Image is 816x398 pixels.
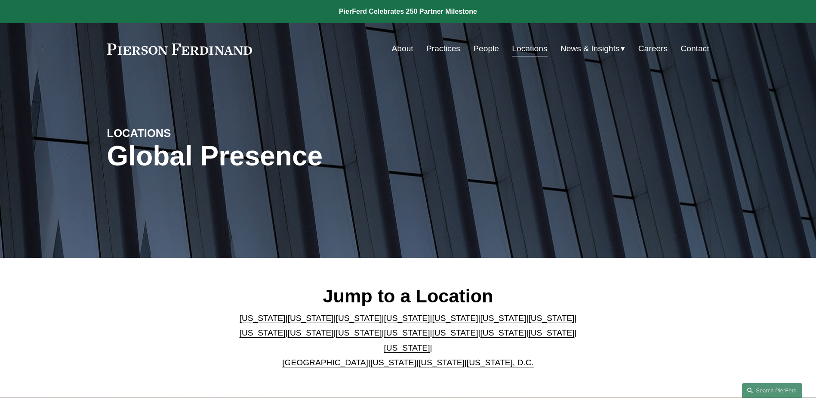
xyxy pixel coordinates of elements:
[336,314,382,323] a: [US_STATE]
[560,41,620,56] span: News & Insights
[528,314,574,323] a: [US_STATE]
[419,358,465,367] a: [US_STATE]
[638,40,668,57] a: Careers
[480,328,526,337] a: [US_STATE]
[742,383,802,398] a: Search this site
[512,40,547,57] a: Locations
[480,314,526,323] a: [US_STATE]
[432,328,478,337] a: [US_STATE]
[240,328,286,337] a: [US_STATE]
[288,314,334,323] a: [US_STATE]
[107,140,508,172] h1: Global Presence
[681,40,709,57] a: Contact
[370,358,416,367] a: [US_STATE]
[282,358,368,367] a: [GEOGRAPHIC_DATA]
[107,126,258,140] h4: LOCATIONS
[336,328,382,337] a: [US_STATE]
[288,328,334,337] a: [US_STATE]
[232,311,584,370] p: | | | | | | | | | | | | | | | | | |
[560,40,625,57] a: folder dropdown
[384,328,430,337] a: [US_STATE]
[528,328,574,337] a: [US_STATE]
[473,40,499,57] a: People
[426,40,460,57] a: Practices
[384,314,430,323] a: [US_STATE]
[392,40,413,57] a: About
[240,314,286,323] a: [US_STATE]
[432,314,478,323] a: [US_STATE]
[467,358,534,367] a: [US_STATE], D.C.
[232,285,584,307] h2: Jump to a Location
[384,343,430,352] a: [US_STATE]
